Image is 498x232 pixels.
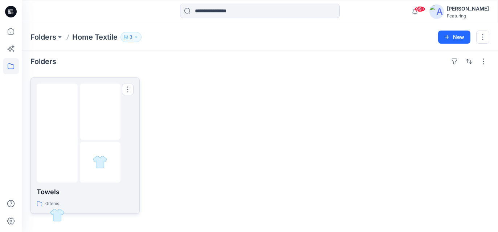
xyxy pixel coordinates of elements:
a: Folders [30,32,56,42]
p: Home Textile [72,32,118,42]
p: Towels [37,187,134,197]
p: 3 [130,33,132,41]
span: 99+ [415,6,425,12]
button: 3 [121,32,142,42]
div: [PERSON_NAME] [447,4,489,13]
a: folder 1folder 2folder 3Towels0items [30,77,140,214]
img: folder 3 [93,155,107,169]
div: Featuring [447,13,489,19]
img: folder 1 [50,208,65,223]
h4: Folders [30,57,56,66]
img: avatar [429,4,444,19]
button: New [438,31,470,44]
